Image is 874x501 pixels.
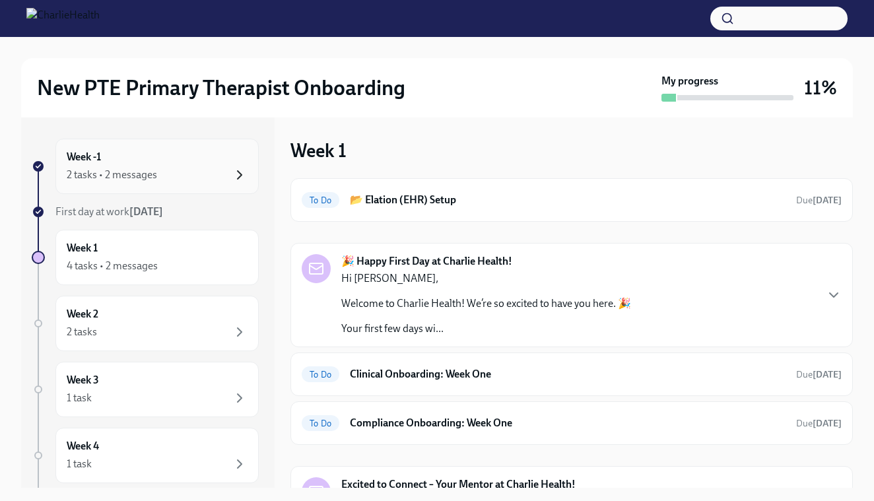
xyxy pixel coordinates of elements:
[341,296,631,311] p: Welcome to Charlie Health! We’re so excited to have you here. 🎉
[26,8,100,29] img: CharlieHealth
[32,428,259,483] a: Week 41 task
[302,413,842,434] a: To DoCompliance Onboarding: Week OneDue[DATE]
[804,76,837,100] h3: 11%
[32,205,259,219] a: First day at work[DATE]
[290,139,347,162] h3: Week 1
[661,74,718,88] strong: My progress
[67,391,92,405] div: 1 task
[813,418,842,429] strong: [DATE]
[302,364,842,385] a: To DoClinical Onboarding: Week OneDue[DATE]
[32,139,259,194] a: Week -12 tasks • 2 messages
[67,241,98,255] h6: Week 1
[796,194,842,207] span: August 22nd, 2025 10:00
[796,418,842,429] span: Due
[302,370,339,380] span: To Do
[796,369,842,380] span: Due
[341,321,631,336] p: Your first few days wi...
[67,168,157,182] div: 2 tasks • 2 messages
[813,369,842,380] strong: [DATE]
[796,368,842,381] span: August 23rd, 2025 10:00
[67,325,97,339] div: 2 tasks
[67,457,92,471] div: 1 task
[796,417,842,430] span: August 23rd, 2025 10:00
[32,362,259,417] a: Week 31 task
[67,150,101,164] h6: Week -1
[129,205,163,218] strong: [DATE]
[67,373,99,387] h6: Week 3
[67,439,99,453] h6: Week 4
[67,307,98,321] h6: Week 2
[350,367,786,382] h6: Clinical Onboarding: Week One
[350,416,786,430] h6: Compliance Onboarding: Week One
[55,205,163,218] span: First day at work
[341,271,631,286] p: Hi [PERSON_NAME],
[813,195,842,206] strong: [DATE]
[302,195,339,205] span: To Do
[302,189,842,211] a: To Do📂 Elation (EHR) SetupDue[DATE]
[37,75,405,101] h2: New PTE Primary Therapist Onboarding
[32,230,259,285] a: Week 14 tasks • 2 messages
[341,477,576,492] strong: Excited to Connect – Your Mentor at Charlie Health!
[302,418,339,428] span: To Do
[341,254,512,269] strong: 🎉 Happy First Day at Charlie Health!
[32,296,259,351] a: Week 22 tasks
[350,193,786,207] h6: 📂 Elation (EHR) Setup
[67,259,158,273] div: 4 tasks • 2 messages
[796,195,842,206] span: Due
